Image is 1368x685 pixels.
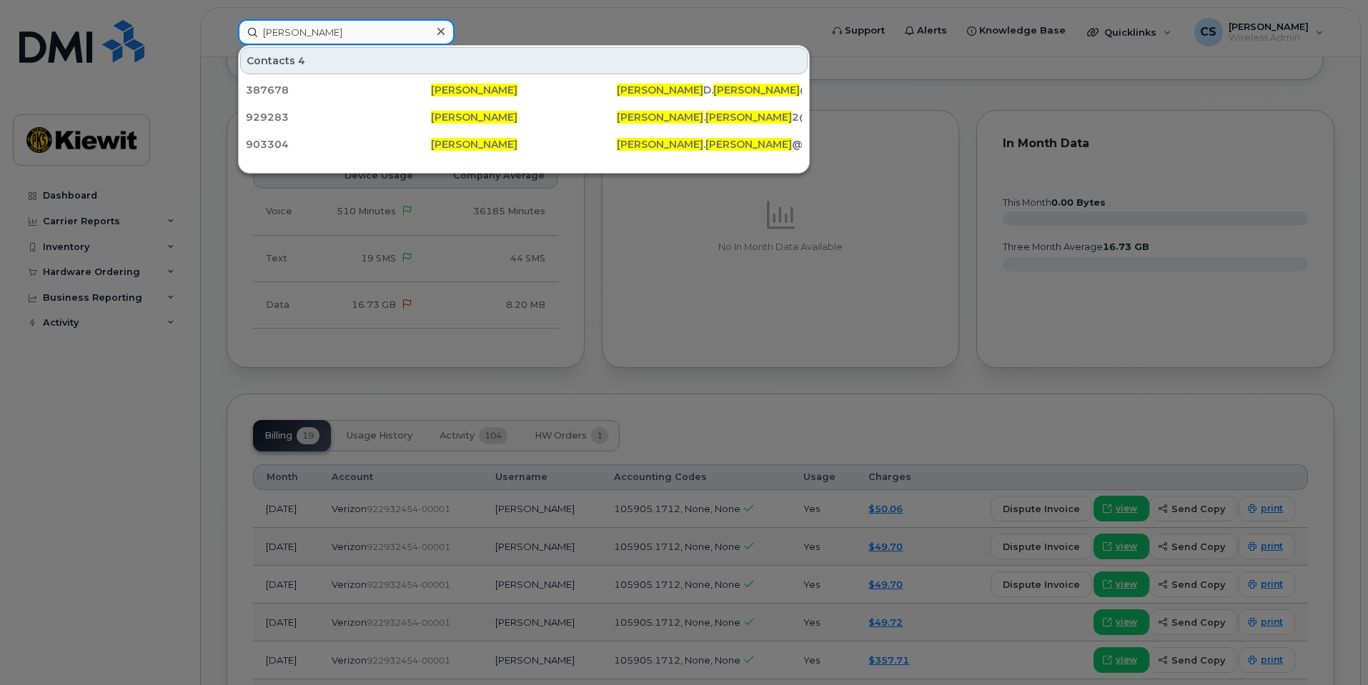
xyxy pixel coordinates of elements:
a: 387678[PERSON_NAME][PERSON_NAME]D.[PERSON_NAME]@[PERSON_NAME][DOMAIN_NAME] [240,77,808,103]
a: 903304[PERSON_NAME][PERSON_NAME].[PERSON_NAME]@[DOMAIN_NAME] [240,131,808,157]
span: [PERSON_NAME] [617,84,703,96]
span: [PERSON_NAME] [705,138,792,151]
div: 903304 [246,137,431,151]
a: 929283[PERSON_NAME][PERSON_NAME].[PERSON_NAME]2@[DOMAIN_NAME] [240,104,808,130]
iframe: Messenger Launcher [1306,623,1357,674]
span: [PERSON_NAME] [713,84,800,96]
div: . 2@[DOMAIN_NAME] [617,110,802,124]
span: [PERSON_NAME] [431,138,517,151]
input: Find something... [238,19,455,45]
iframe: Messenger [1053,136,1357,616]
div: D. @[PERSON_NAME][DOMAIN_NAME] [617,83,802,97]
span: [PERSON_NAME] [431,111,517,124]
div: 929283 [246,110,431,124]
span: [PERSON_NAME] [617,138,703,151]
div: 387678 [246,83,431,97]
span: [PERSON_NAME] [617,111,703,124]
span: 4 [298,54,305,68]
div: . @[DOMAIN_NAME] [617,137,802,151]
span: [PERSON_NAME] [431,84,517,96]
span: [PERSON_NAME] [705,111,792,124]
div: Contacts [240,47,808,74]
